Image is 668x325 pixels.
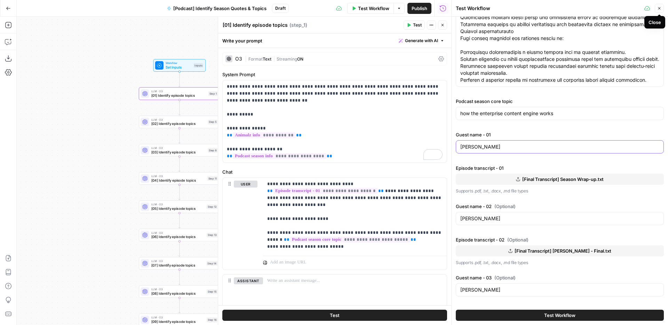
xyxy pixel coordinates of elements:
span: Test Workflow [358,5,389,12]
label: Podcast season core topic [456,98,664,105]
label: Episode transcript - 02 [456,236,664,243]
button: [Final Transcript] Season Wrap-up.txt [456,174,664,185]
button: user [234,181,257,188]
div: LLM · O3[04] Identify episode topicsStep 11 [139,172,220,185]
button: Publish [407,3,431,14]
div: assistant [223,275,257,323]
span: LLM · O3 [151,231,205,235]
button: Test Workflow [347,3,393,14]
span: [08] Identify episode topics [151,291,205,296]
div: Step 15 [207,289,218,294]
div: Close [649,19,661,26]
button: Test [404,21,425,30]
div: Step 16 [207,317,218,322]
g: Edge from step_5 to step_8 [179,128,181,143]
div: WorkflowSet InputsInputs [139,59,220,72]
div: Step 1 [208,91,218,96]
g: Edge from step_15 to step_16 [179,298,181,313]
span: [Final Transcript] [PERSON_NAME] - Final.txt [515,247,611,254]
div: LLM · O3[06] Identify episode topicsStep 13 [139,229,220,241]
p: Supports .pdf, .txt, .docx, .md file types [456,259,664,266]
span: Test [330,312,340,319]
span: Set Inputs [166,65,191,70]
div: LLM · O3[05] Identify episode topicsStep 12 [139,200,220,213]
span: LLM · O3 [151,259,205,263]
span: [Final Transcript] Season Wrap-up.txt [522,176,604,183]
div: Step 12 [207,204,218,209]
span: Workflow [166,61,191,65]
button: [Podcast] Identify Season Quotes & Topics [163,3,271,14]
div: user [223,178,257,270]
span: (Optional) [494,203,516,210]
span: [07] Identify episode topics [151,262,205,268]
p: Supports .pdf, .txt, .docx, .md file types [456,188,664,195]
span: LLM · O3 [151,146,206,150]
span: [Podcast] Identify Season Quotes & Topics [173,5,267,12]
g: Edge from step_8 to step_11 [179,157,181,172]
button: Test Workflow [456,310,664,321]
span: [02] Identify episode topics [151,121,206,126]
div: Write your prompt [218,33,451,48]
div: O3 [235,56,242,61]
div: LLM · O3[08] Identify episode topicsStep 15 [139,285,220,298]
span: ( step_1 ) [289,22,307,29]
span: Generate with AI [405,38,438,44]
label: Guest name - 02 [456,203,664,210]
div: Inputs [193,63,203,68]
button: Generate with AI [396,36,447,45]
g: Edge from start to step_1 [179,72,181,87]
span: (Optional) [494,274,516,281]
span: [01] Identify episode topics [151,93,206,98]
span: LLM · O3 [151,174,205,178]
g: Edge from step_12 to step_13 [179,213,181,228]
span: Publish [412,5,427,12]
span: Text [263,56,271,62]
g: Edge from step_13 to step_14 [179,241,181,257]
div: Step 8 [208,148,218,153]
span: Draft [275,5,286,11]
span: Test Workflow [544,312,575,319]
button: Test [222,310,447,321]
label: System Prompt [222,71,447,78]
span: | [271,55,277,62]
span: [06] Identify episode topics [151,234,205,239]
span: LLM · O3 [151,287,205,291]
span: [03] Identify episode topics [151,149,206,154]
div: Step 14 [206,261,217,266]
div: LLM · O3[07] Identify episode topicsStep 14 [139,257,220,270]
div: To enrich screen reader interactions, please activate Accessibility in Grammarly extension settings [223,80,447,162]
label: Guest name - 03 [456,274,664,281]
button: assistant [234,277,263,284]
label: Chat [222,168,447,175]
span: [05] Identify episode topics [151,206,205,211]
label: Guest name - 01 [456,131,664,138]
span: (Optional) [507,236,528,243]
span: LLM · O3 [151,202,205,206]
span: Test [413,22,422,28]
button: [Final Transcript] [PERSON_NAME] - Final.txt [456,245,664,256]
span: LLM · O3 [151,118,206,122]
label: Episode transcript - 01 [456,165,664,172]
span: Format [248,56,263,62]
span: LLM · O3 [151,89,206,93]
div: Step 5 [208,120,218,125]
div: LLM · O3[01] Identify episode topicsStep 1 [139,87,220,100]
span: Streaming [277,56,297,62]
g: Edge from step_14 to step_15 [179,270,181,285]
div: Step 13 [207,233,218,238]
span: ON [297,56,303,62]
span: [09] Identify episode topics [151,319,205,324]
span: | [245,55,248,62]
textarea: [01] Identify episode topics [223,22,288,29]
g: Edge from step_1 to step_5 [179,100,181,115]
span: LLM · O3 [151,315,205,319]
span: [04] Identify episode topics [151,178,205,183]
g: Edge from step_11 to step_12 [179,185,181,200]
div: LLM · O3[03] Identify episode topicsStep 8 [139,144,220,157]
div: Step 11 [207,176,218,181]
div: LLM · O3[02] Identify episode topicsStep 5 [139,116,220,128]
